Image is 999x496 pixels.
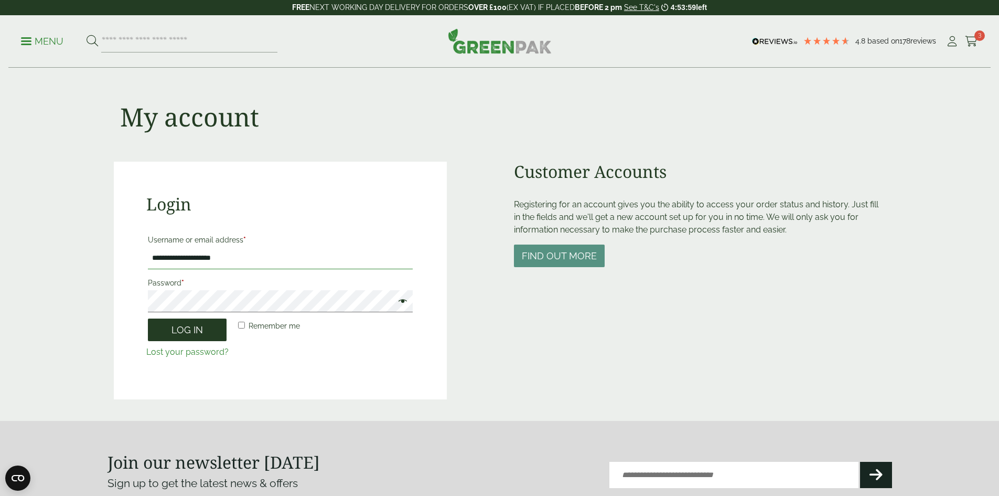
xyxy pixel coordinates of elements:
[21,35,63,46] a: Menu
[974,30,985,41] span: 3
[448,28,552,54] img: GreenPak Supplies
[965,34,978,49] a: 3
[867,37,899,45] span: Based on
[21,35,63,48] p: Menu
[146,347,229,357] a: Lost your password?
[671,3,696,12] span: 4:53:59
[575,3,622,12] strong: BEFORE 2 pm
[108,475,460,492] p: Sign up to get the latest news & offers
[146,194,414,214] h2: Login
[108,451,320,473] strong: Join our newsletter [DATE]
[752,38,798,45] img: REVIEWS.io
[946,36,959,47] i: My Account
[148,319,227,341] button: Log in
[514,198,886,236] p: Registering for an account gives you the ability to access your order status and history. Just fi...
[803,36,850,46] div: 4.78 Stars
[965,36,978,47] i: Cart
[238,322,245,329] input: Remember me
[148,233,413,247] label: Username or email address
[514,162,886,182] h2: Customer Accounts
[855,37,867,45] span: 4.8
[468,3,507,12] strong: OVER £100
[120,102,259,132] h1: My account
[514,245,605,267] button: Find out more
[910,37,936,45] span: reviews
[5,466,30,491] button: Open CMP widget
[514,251,605,261] a: Find out more
[148,276,413,290] label: Password
[899,37,910,45] span: 178
[249,322,300,330] span: Remember me
[696,3,707,12] span: left
[624,3,659,12] a: See T&C's
[292,3,309,12] strong: FREE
